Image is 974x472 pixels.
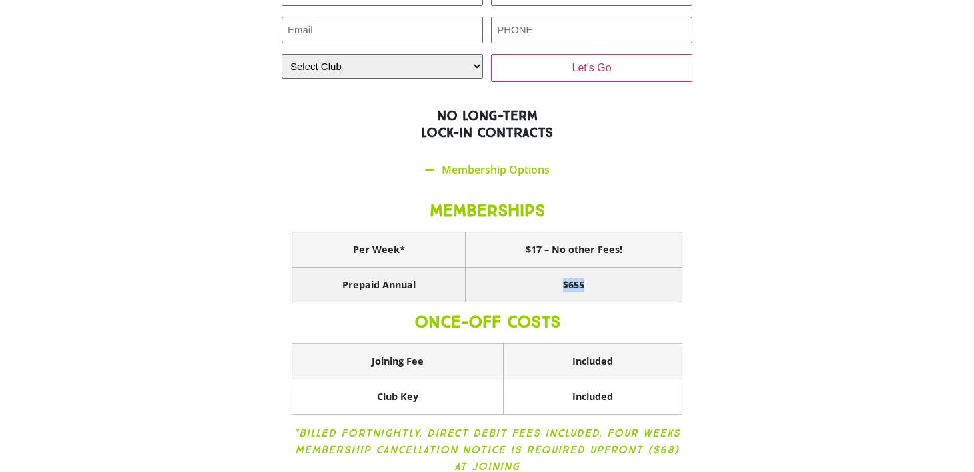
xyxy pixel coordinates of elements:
[292,344,504,379] th: Joining Fee
[292,267,466,302] th: Prepaid Annual
[193,107,781,141] h2: NO LONG-TERM LOCK-IN CONTRACTS
[292,232,466,268] th: Per Week*
[282,17,483,44] input: Email
[491,17,692,44] input: PHONE
[292,201,682,221] h3: MEMBERSHIPS
[292,312,682,332] h3: ONCE-OFF COSTS
[504,344,682,379] th: Included
[442,162,550,177] a: Membership Options
[466,232,682,268] th: $17 – No other Fees!
[491,54,692,82] input: Let's Go
[282,154,692,186] div: Membership Options
[504,379,682,415] th: Included
[466,267,682,302] th: $655
[292,379,504,415] th: Club Key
